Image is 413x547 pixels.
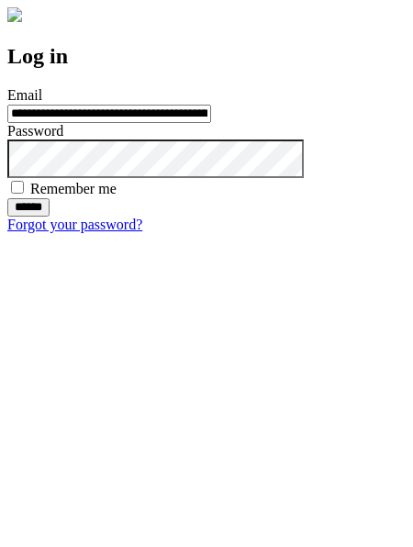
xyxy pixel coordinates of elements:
[7,217,142,232] a: Forgot your password?
[7,87,42,103] label: Email
[7,44,406,69] h2: Log in
[7,123,63,139] label: Password
[30,181,117,196] label: Remember me
[7,7,22,22] img: logo-4e3dc11c47720685a147b03b5a06dd966a58ff35d612b21f08c02c0306f2b779.png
